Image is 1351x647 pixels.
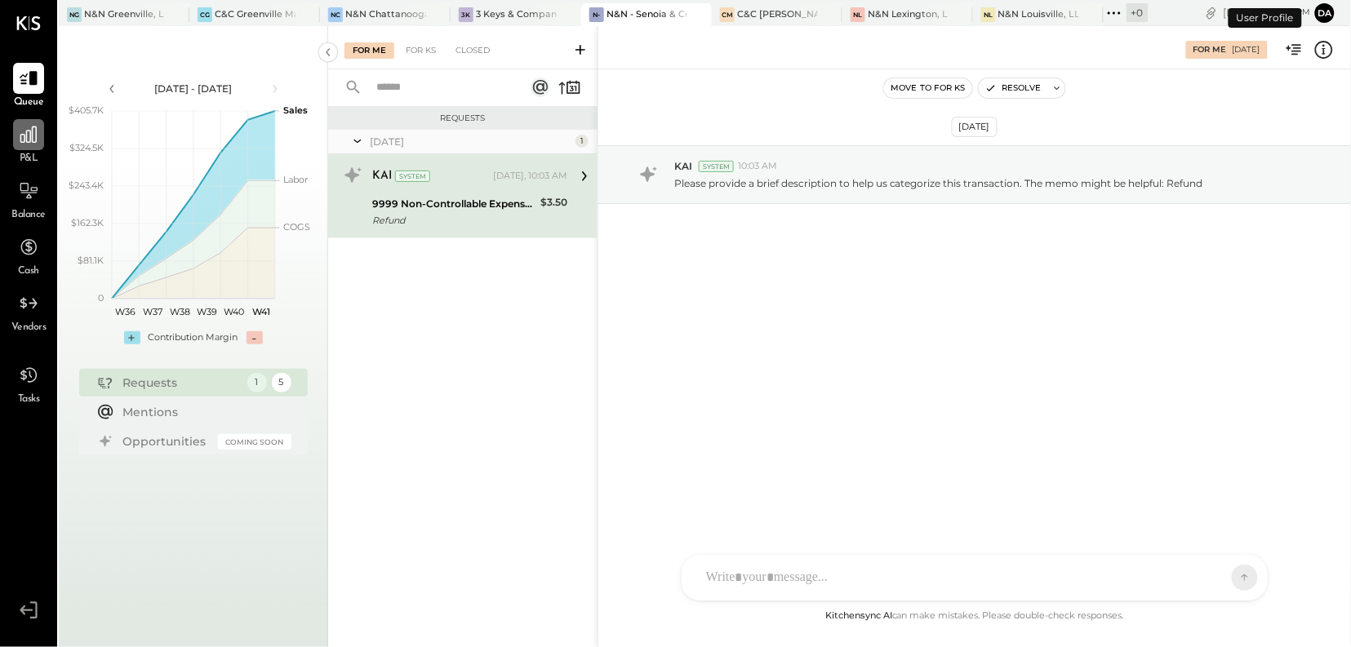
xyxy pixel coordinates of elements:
[123,374,239,391] div: Requests
[851,7,865,22] div: NL
[884,78,972,98] button: Move to for ks
[218,434,291,450] div: Coming Soon
[123,433,210,450] div: Opportunities
[67,7,82,22] div: NG
[283,104,308,116] text: Sales
[197,306,217,317] text: W39
[979,78,1047,98] button: Resolve
[540,194,567,210] div: $3.50
[1193,44,1227,55] div: For Me
[1,175,56,223] a: Balance
[370,135,571,148] div: [DATE]
[198,7,212,22] div: CG
[14,95,44,110] span: Queue
[699,161,734,172] div: System
[149,331,238,344] div: Contribution Margin
[98,292,104,304] text: 0
[344,42,394,59] div: For Me
[398,42,444,59] div: For KS
[69,104,104,116] text: $405.7K
[1315,3,1335,23] button: da
[576,135,589,148] div: 1
[1224,5,1311,20] div: [DATE]
[283,221,310,233] text: COGS
[20,152,38,166] span: P&L
[283,174,308,185] text: Labor
[674,176,1203,190] p: Please provide a brief description to help us categorize this transaction. The memo might be help...
[71,217,104,228] text: $162.3K
[84,8,165,21] div: N&N Greenville, LLC
[1,63,56,110] a: Queue
[69,142,104,153] text: $324.5K
[738,160,777,173] span: 10:03 AM
[224,306,244,317] text: W40
[998,8,1079,21] div: N&N Louisville, LLC
[345,8,426,21] div: N&N Chattanooga, LLC
[720,7,735,22] div: CM
[952,117,998,137] div: [DATE]
[447,42,498,59] div: Closed
[18,264,39,279] span: Cash
[981,7,996,22] div: NL
[868,8,949,21] div: N&N Lexington, LLC
[607,8,687,21] div: N&N - Senoia & Corporate
[1,360,56,407] a: Tasks
[1,119,56,166] a: P&L
[78,255,104,266] text: $81.1K
[336,113,589,124] div: Requests
[1297,7,1311,18] span: pm
[1127,3,1149,22] div: + 0
[124,331,140,344] div: +
[459,7,473,22] div: 3K
[1,288,56,335] a: Vendors
[328,7,343,22] div: NC
[1262,5,1295,20] span: 7 : 00
[247,373,267,392] div: 1
[737,8,818,21] div: C&C [PERSON_NAME] LLC
[115,306,136,317] text: W36
[674,159,692,173] span: KAI
[11,208,46,223] span: Balance
[493,170,567,183] div: [DATE], 10:03 AM
[372,196,536,212] div: 9999 Non-Controllable Expenses:Other Income and Expenses:To Be Classified P&L
[247,331,263,344] div: -
[395,171,430,182] div: System
[69,179,104,191] text: $243.4K
[476,8,557,21] div: 3 Keys & Company
[252,306,270,317] text: W41
[143,306,162,317] text: W37
[1229,8,1302,28] div: User Profile
[215,8,296,21] div: C&C Greenville Main, LLC
[372,168,392,184] div: KAI
[123,404,283,420] div: Mentions
[11,321,47,335] span: Vendors
[124,82,263,95] div: [DATE] - [DATE]
[1233,44,1260,55] div: [DATE]
[1203,4,1220,21] div: copy link
[1,232,56,279] a: Cash
[18,392,40,407] span: Tasks
[372,212,536,228] div: Refund
[589,7,604,22] div: N-
[169,306,189,317] text: W38
[272,373,291,392] div: 5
